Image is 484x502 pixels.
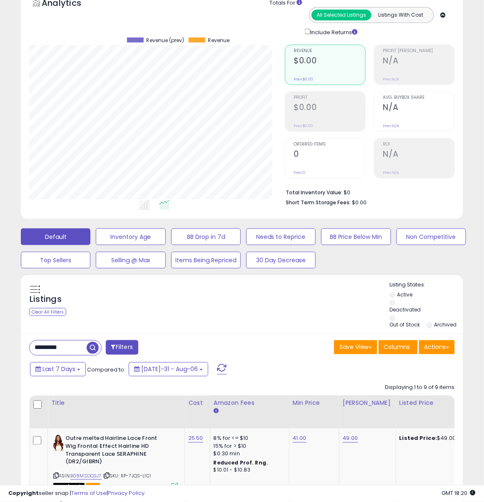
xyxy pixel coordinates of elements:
h2: $0.00 [294,56,365,67]
small: Prev: $0.00 [294,123,314,128]
span: Revenue (prev) [147,38,185,43]
h2: $0.00 [294,103,365,114]
span: Profit [PERSON_NAME] [383,49,454,53]
span: $0.00 [352,198,367,206]
div: Cost [188,399,207,408]
span: 2025-08-14 18:20 GMT [442,489,476,497]
button: [DATE]-31 - Aug-06 [129,362,208,376]
button: Listings With Cost [371,10,431,20]
div: Displaying 1 to 9 of 9 items [385,384,455,392]
div: $0.30 min [214,450,283,458]
div: Listed Price [399,399,472,408]
div: 8% for <= $10 [214,435,283,442]
button: Save View [334,340,377,354]
div: $10.01 - $10.83 [214,467,283,474]
span: Compared to: [87,366,125,374]
b: Short Term Storage Fees: [286,199,351,206]
li: $0 [286,187,449,197]
button: Items Being Repriced [171,252,241,269]
a: B08MSDQSJ7 [70,473,102,480]
a: Terms of Use [71,489,107,497]
small: Amazon Fees. [214,408,219,415]
h2: N/A [383,103,454,114]
button: Selling @ Max [96,252,165,269]
b: Listed Price: [399,434,437,442]
button: Top Sellers [21,252,90,269]
b: Reduced Prof. Rng. [214,459,268,467]
button: Last 7 Days [30,362,86,376]
h2: N/A [383,56,454,67]
label: Active [397,291,412,298]
div: 15% for > $10 [214,443,283,450]
button: Columns [379,340,418,354]
a: 49.00 [343,434,358,443]
strong: Copyright [8,489,39,497]
button: BB Drop in 7d [171,228,241,245]
small: Prev: N/A [383,77,399,82]
button: Filters [106,340,138,355]
div: Clear All Filters [29,308,66,316]
small: Prev: $0.00 [294,77,314,82]
span: | SKU: RP-7JQS-L1CI [103,473,151,479]
button: 30 Day Decrease [246,252,316,269]
button: BB Price Below Min [321,228,391,245]
a: 25.50 [188,434,203,443]
img: 41B4j9f24pL._SL40_.jpg [53,435,63,452]
span: Revenue [208,38,230,43]
button: Actions [419,340,455,354]
span: Revenue [294,49,365,53]
button: Non Competitive [397,228,466,245]
div: [PERSON_NAME] [343,399,392,408]
button: Default [21,228,90,245]
div: $49.00 [399,435,469,442]
a: Privacy Policy [108,489,145,497]
label: Out of Stock [390,321,420,329]
b: Total Inventory Value: [286,189,343,196]
button: Inventory Age [96,228,165,245]
small: Prev: N/A [383,123,399,128]
div: Title [51,399,181,408]
span: Last 7 Days [42,365,75,374]
label: Deactivated [390,306,421,313]
div: Amazon Fees [214,399,286,408]
span: Columns [384,343,410,351]
span: Ordered Items [294,142,365,147]
button: Needs to Reprice [246,228,316,245]
a: 41.00 [293,434,307,443]
span: [DATE]-31 - Aug-06 [141,365,198,374]
span: Avg. Buybox Share [383,95,454,100]
div: seller snap | | [8,490,145,498]
b: Outre melted Hairline Lace Front Wig Frontal Effect Hairline HD Transparent Lace SERAPHINE (DR2/G... [65,435,167,468]
span: Profit [294,95,365,100]
button: All Selected Listings [312,10,372,20]
label: Archived [434,321,457,329]
h2: N/A [383,149,454,161]
small: Prev: N/A [383,170,399,175]
h2: 0 [294,149,365,161]
small: Prev: 0 [294,170,306,175]
span: ROI [383,142,454,147]
div: Min Price [293,399,336,408]
div: Include Returns [299,27,367,37]
h5: Listings [30,294,62,305]
p: Listing States: [390,281,463,289]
